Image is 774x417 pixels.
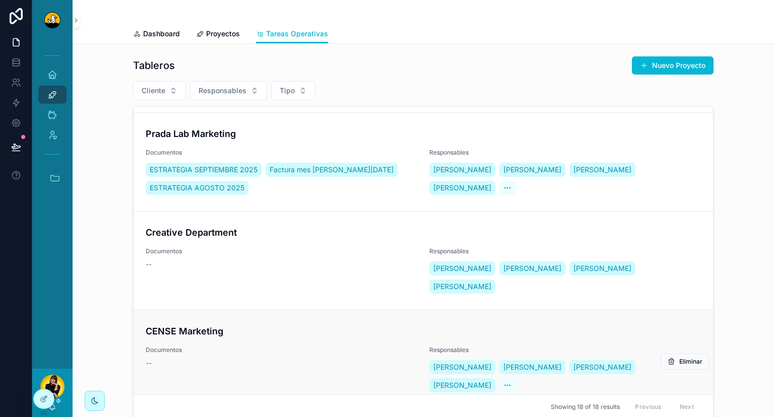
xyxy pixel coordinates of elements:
span: [PERSON_NAME] [433,380,491,390]
span: [PERSON_NAME] [573,362,631,372]
span: -- [146,259,152,269]
a: Creative DepartmentDocumentos--Responsables[PERSON_NAME][PERSON_NAME][PERSON_NAME][PERSON_NAME] [134,211,713,310]
a: Factura mes [PERSON_NAME][DATE] [266,163,398,177]
span: Responsables [429,247,701,255]
a: [PERSON_NAME] [429,181,495,195]
a: [PERSON_NAME] [499,163,565,177]
span: Documentos [146,346,417,354]
span: Documentos [146,247,417,255]
button: Select Button [190,81,267,100]
h4: Creative Department [146,226,701,239]
span: ESTRATEGIA SEPTIEMBRE 2025 [150,165,257,175]
span: Factura mes [PERSON_NAME][DATE] [270,165,394,175]
a: [PERSON_NAME] [499,261,565,275]
a: [PERSON_NAME] [429,280,495,294]
button: Select Button [133,81,186,100]
span: Cliente [142,86,165,96]
div: scrollable content [32,40,73,206]
span: [PERSON_NAME] [503,165,561,175]
span: [PERSON_NAME] [503,263,561,273]
a: ESTRATEGIA SEPTIEMBRE 2025 [146,163,262,177]
span: [PERSON_NAME] [433,165,491,175]
a: ESTRATEGIA AGOSTO 2025 [146,181,248,195]
a: [PERSON_NAME] [429,360,495,374]
a: [PERSON_NAME] [499,360,565,374]
a: CENSE MarketingDocumentos--Responsables[PERSON_NAME][PERSON_NAME][PERSON_NAME][PERSON_NAME]Eliminar [134,310,713,408]
span: Eliminar [679,358,702,366]
button: Eliminar [661,354,709,370]
span: [PERSON_NAME] [433,183,491,193]
span: Dashboard [143,29,180,39]
span: Showing 18 of 18 results [551,403,620,411]
span: ESTRATEGIA AGOSTO 2025 [150,183,244,193]
span: [PERSON_NAME] [433,362,491,372]
a: [PERSON_NAME] [569,360,635,374]
span: [PERSON_NAME] [433,263,491,273]
button: Select Button [271,81,315,100]
span: Tareas Operativas [266,29,328,39]
a: [PERSON_NAME] [429,261,495,275]
span: [PERSON_NAME] [573,263,631,273]
span: Tipo [280,86,295,96]
span: Responsables [429,346,701,354]
span: Responsables [199,86,246,96]
span: [PERSON_NAME] [433,282,491,292]
span: -- [146,358,152,368]
a: Dashboard [133,25,180,45]
img: App logo [44,12,60,28]
h4: Prada Lab Marketing [146,127,701,141]
span: [PERSON_NAME] [573,165,631,175]
h4: CENSE Marketing [146,324,701,338]
span: [PERSON_NAME] [503,362,561,372]
h1: Tableros [133,58,175,73]
a: Proyectos [196,25,240,45]
a: [PERSON_NAME] [569,261,635,275]
span: Responsables [429,149,701,157]
a: [PERSON_NAME] [569,163,635,177]
a: [PERSON_NAME] [429,163,495,177]
a: [PERSON_NAME] [429,378,495,392]
a: Tareas Operativas [256,25,328,44]
button: Nuevo Proyecto [632,56,714,75]
span: Proyectos [206,29,240,39]
a: Prada Lab MarketingDocumentosESTRATEGIA SEPTIEMBRE 2025Factura mes [PERSON_NAME][DATE]ESTRATEGIA ... [134,112,713,211]
span: Documentos [146,149,417,157]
